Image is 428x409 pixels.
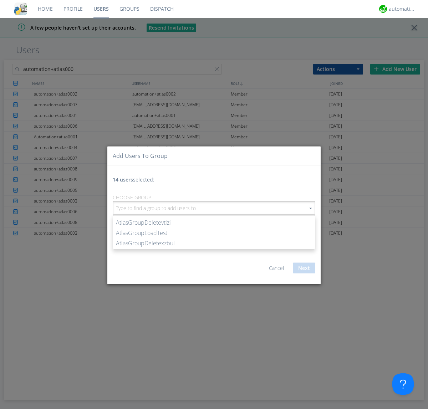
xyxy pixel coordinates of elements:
[113,176,154,183] span: selected:
[113,218,315,228] a: AtlasGroupDeletevtlzi
[113,248,315,259] a: AtlasGroupDeletewjzuw
[113,201,315,214] input: Type to find a group to add users to
[113,152,168,160] div: Add users to group
[293,263,315,273] button: Next
[389,5,416,12] div: automation+atlas
[110,243,126,249] div: OFF
[14,2,27,15] img: cddb5a64eb264b2086981ab96f4c1ba7
[113,238,315,249] a: AtlasGroupDeletexzbul
[113,194,315,201] div: Choose Group
[113,228,315,238] a: AtlasGroupLoadTest
[113,176,133,183] span: 14 users
[269,265,284,271] a: Cancel
[379,5,387,13] img: d2d01cd9b4174d08988066c6d424eccd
